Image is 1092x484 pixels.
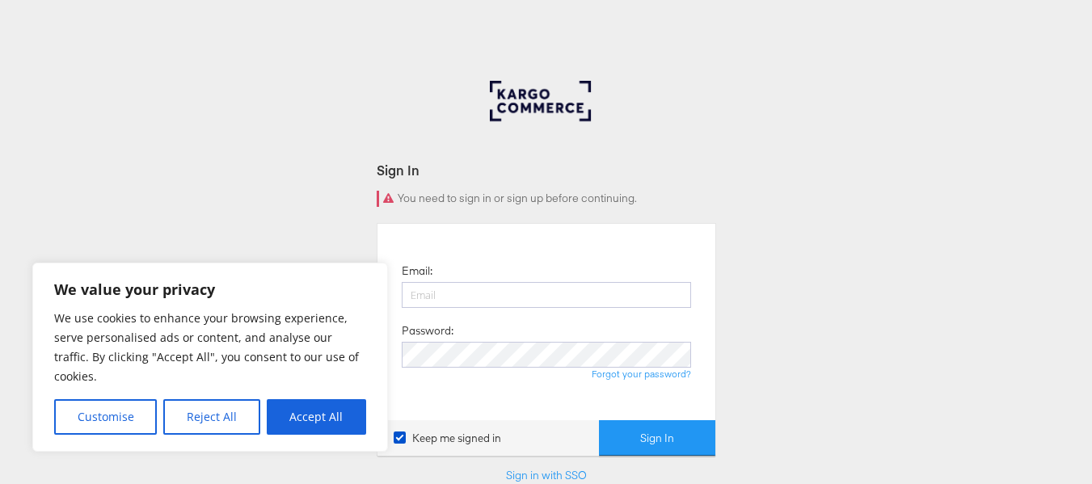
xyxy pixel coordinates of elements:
div: We value your privacy [32,263,388,452]
label: Keep me signed in [394,431,501,446]
p: We value your privacy [54,280,366,299]
input: Email [402,282,691,308]
div: Sign In [377,161,716,179]
p: We use cookies to enhance your browsing experience, serve personalised ads or content, and analys... [54,309,366,386]
div: You need to sign in or sign up before continuing. [377,191,716,207]
button: Accept All [267,399,366,435]
label: Email: [402,263,432,279]
a: Forgot your password? [592,368,691,380]
button: Customise [54,399,157,435]
button: Sign In [599,420,715,457]
label: Password: [402,323,453,339]
button: Reject All [163,399,259,435]
a: Sign in with SSO [506,468,587,482]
